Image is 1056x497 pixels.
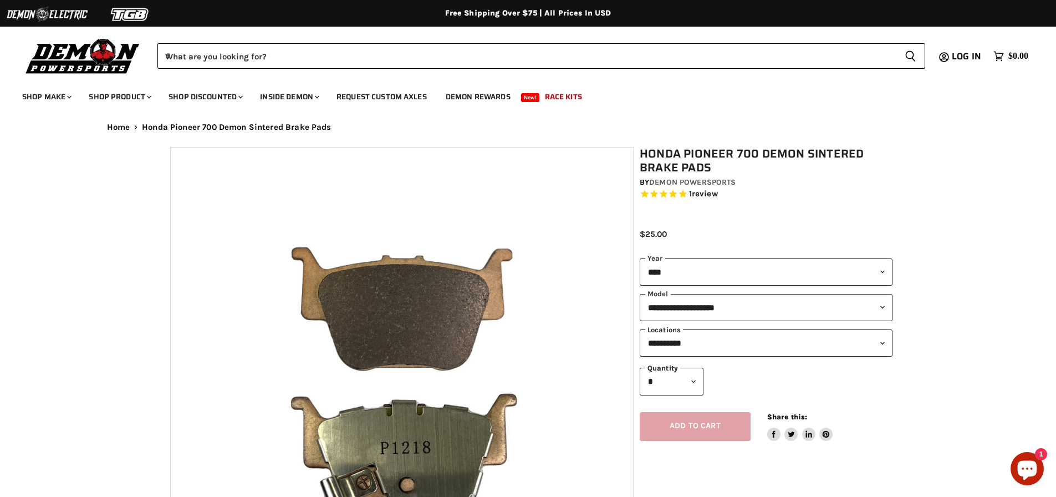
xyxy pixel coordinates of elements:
a: Shop Discounted [160,85,249,108]
a: Race Kits [537,85,590,108]
select: Quantity [640,368,703,395]
a: Shop Product [80,85,158,108]
a: Request Custom Axles [328,85,435,108]
a: Shop Make [14,85,78,108]
a: Demon Powersports [649,177,736,187]
div: by [640,176,892,189]
ul: Main menu [14,81,1026,108]
button: Search [896,43,925,69]
span: Log in [952,49,981,63]
select: year [640,258,892,286]
img: TGB Logo 2 [89,4,172,25]
nav: Breadcrumbs [85,123,972,132]
span: Share this: [767,413,807,421]
a: $0.00 [988,48,1034,64]
a: Home [107,123,130,132]
h1: Honda Pioneer 700 Demon Sintered Brake Pads [640,147,892,175]
a: Demon Rewards [437,85,519,108]
span: Rated 5.0 out of 5 stars 1 reviews [640,189,892,200]
span: New! [521,93,540,102]
span: 1 reviews [689,189,718,199]
span: review [692,189,718,199]
form: Product [157,43,925,69]
a: Log in [947,52,988,62]
select: modal-name [640,294,892,321]
img: Demon Electric Logo 2 [6,4,89,25]
span: $25.00 [640,229,667,239]
a: Inside Demon [252,85,326,108]
span: $0.00 [1008,51,1028,62]
span: Honda Pioneer 700 Demon Sintered Brake Pads [142,123,331,132]
inbox-online-store-chat: Shopify online store chat [1007,452,1047,488]
img: Demon Powersports [22,36,144,75]
div: Free Shipping Over $75 | All Prices In USD [85,8,972,18]
input: When autocomplete results are available use up and down arrows to review and enter to select [157,43,896,69]
aside: Share this: [767,412,833,442]
select: keys [640,329,892,357]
